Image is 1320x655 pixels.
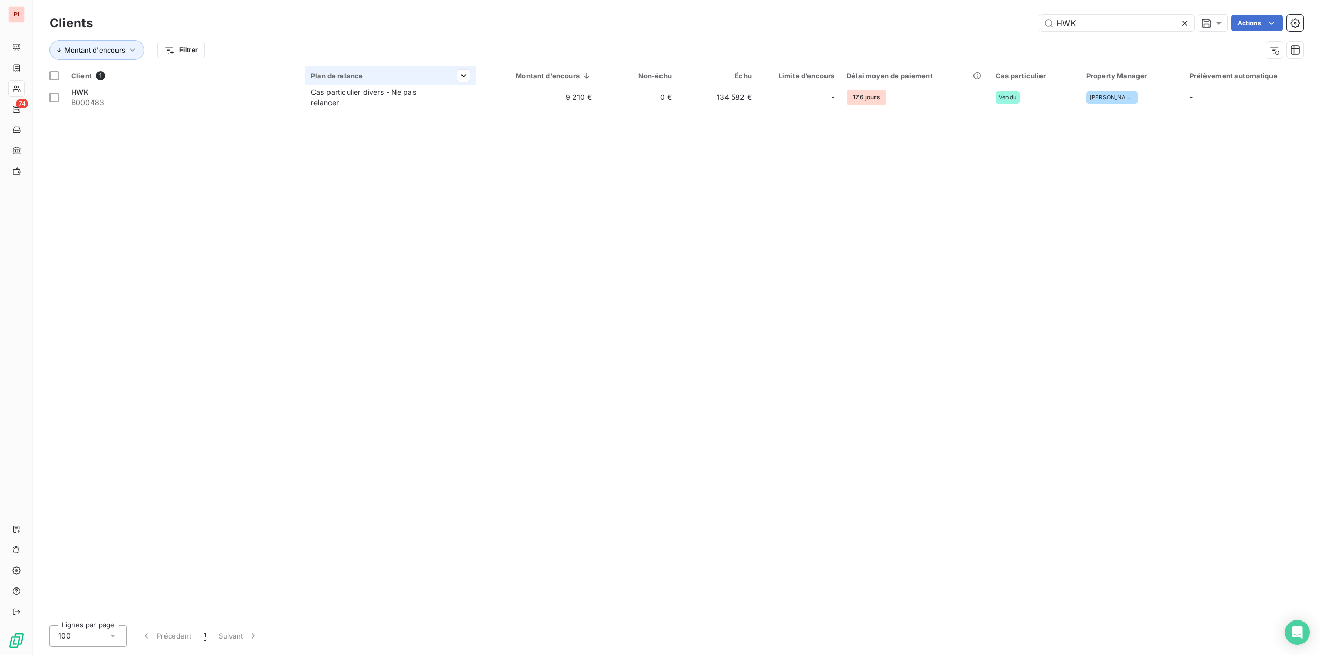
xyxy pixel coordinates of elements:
[8,6,25,23] div: PI
[1285,620,1310,645] div: Open Intercom Messenger
[197,625,212,647] button: 1
[311,72,470,80] div: Plan de relance
[64,46,125,54] span: Montant d'encours
[1190,72,1314,80] div: Prélèvement automatique
[204,631,206,641] span: 1
[482,72,592,80] div: Montant d'encours
[847,90,886,105] span: 176 jours
[58,631,71,641] span: 100
[604,72,672,80] div: Non-échu
[996,72,1074,80] div: Cas particulier
[764,72,834,80] div: Limite d’encours
[135,625,197,647] button: Précédent
[96,71,105,80] span: 1
[16,99,28,108] span: 74
[157,42,205,58] button: Filtrer
[1090,94,1135,100] span: [PERSON_NAME]
[71,97,299,108] span: B000483
[831,92,834,103] span: -
[1039,15,1194,31] input: Rechercher
[1231,15,1283,31] button: Actions
[49,14,93,32] h3: Clients
[49,40,144,60] button: Montant d'encours
[71,88,89,96] span: HWK
[8,632,25,649] img: Logo LeanPay
[476,85,598,110] td: 9 210 €
[684,72,752,80] div: Échu
[598,85,678,110] td: 0 €
[212,625,265,647] button: Suivant
[71,72,92,80] span: Client
[1190,93,1193,102] span: -
[678,85,758,110] td: 134 582 €
[999,94,1017,100] span: Vendu
[1086,72,1177,80] div: Property Manager
[847,72,983,80] div: Délai moyen de paiement
[311,87,440,108] div: Cas particulier divers - Ne pas relancer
